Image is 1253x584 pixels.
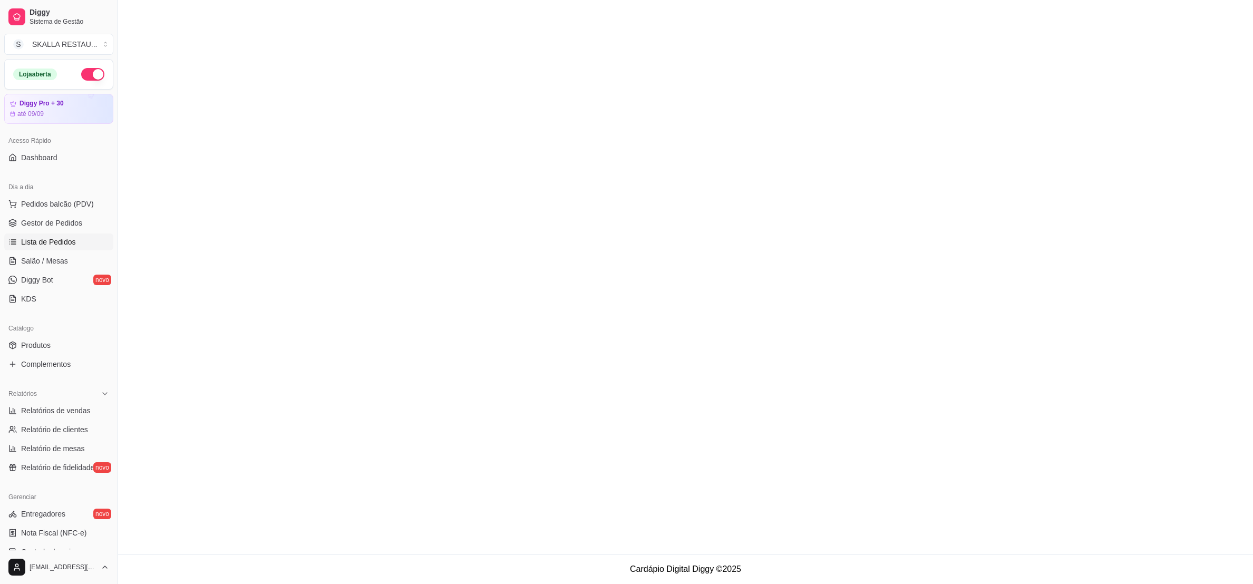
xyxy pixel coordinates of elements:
a: Salão / Mesas [4,252,113,269]
button: Alterar Status [81,68,104,81]
span: Relatório de mesas [21,443,85,454]
span: Diggy [30,8,109,17]
a: KDS [4,290,113,307]
span: Relatório de clientes [21,424,88,435]
span: Relatórios de vendas [21,405,91,416]
div: Catálogo [4,320,113,337]
span: Salão / Mesas [21,256,68,266]
span: Relatório de fidelidade [21,462,94,473]
footer: Cardápio Digital Diggy © 2025 [118,554,1253,584]
span: Lista de Pedidos [21,237,76,247]
span: Sistema de Gestão [30,17,109,26]
span: Pedidos balcão (PDV) [21,199,94,209]
a: Relatório de mesas [4,440,113,457]
a: Controle de caixa [4,543,113,560]
a: Relatórios de vendas [4,402,113,419]
span: KDS [21,294,36,304]
a: DiggySistema de Gestão [4,4,113,30]
a: Entregadoresnovo [4,505,113,522]
span: Diggy Bot [21,275,53,285]
a: Lista de Pedidos [4,233,113,250]
a: Diggy Botnovo [4,271,113,288]
a: Gestor de Pedidos [4,215,113,231]
a: Relatório de fidelidadenovo [4,459,113,476]
button: Select a team [4,34,113,55]
span: Complementos [21,359,71,369]
span: Entregadores [21,509,65,519]
span: Gestor de Pedidos [21,218,82,228]
span: S [13,39,24,50]
span: Dashboard [21,152,57,163]
div: Acesso Rápido [4,132,113,149]
a: Produtos [4,337,113,354]
a: Diggy Pro + 30até 09/09 [4,94,113,124]
article: Diggy Pro + 30 [20,100,64,108]
a: Relatório de clientes [4,421,113,438]
article: até 09/09 [17,110,44,118]
div: Dia a dia [4,179,113,196]
span: Produtos [21,340,51,351]
div: Gerenciar [4,489,113,505]
a: Nota Fiscal (NFC-e) [4,524,113,541]
a: Dashboard [4,149,113,166]
button: [EMAIL_ADDRESS][DOMAIN_NAME] [4,554,113,580]
span: Controle de caixa [21,547,79,557]
a: Complementos [4,356,113,373]
span: [EMAIL_ADDRESS][DOMAIN_NAME] [30,563,96,571]
span: Nota Fiscal (NFC-e) [21,528,86,538]
div: SKALLA RESTAU ... [32,39,97,50]
button: Pedidos balcão (PDV) [4,196,113,212]
span: Relatórios [8,390,37,398]
div: Loja aberta [13,69,57,80]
